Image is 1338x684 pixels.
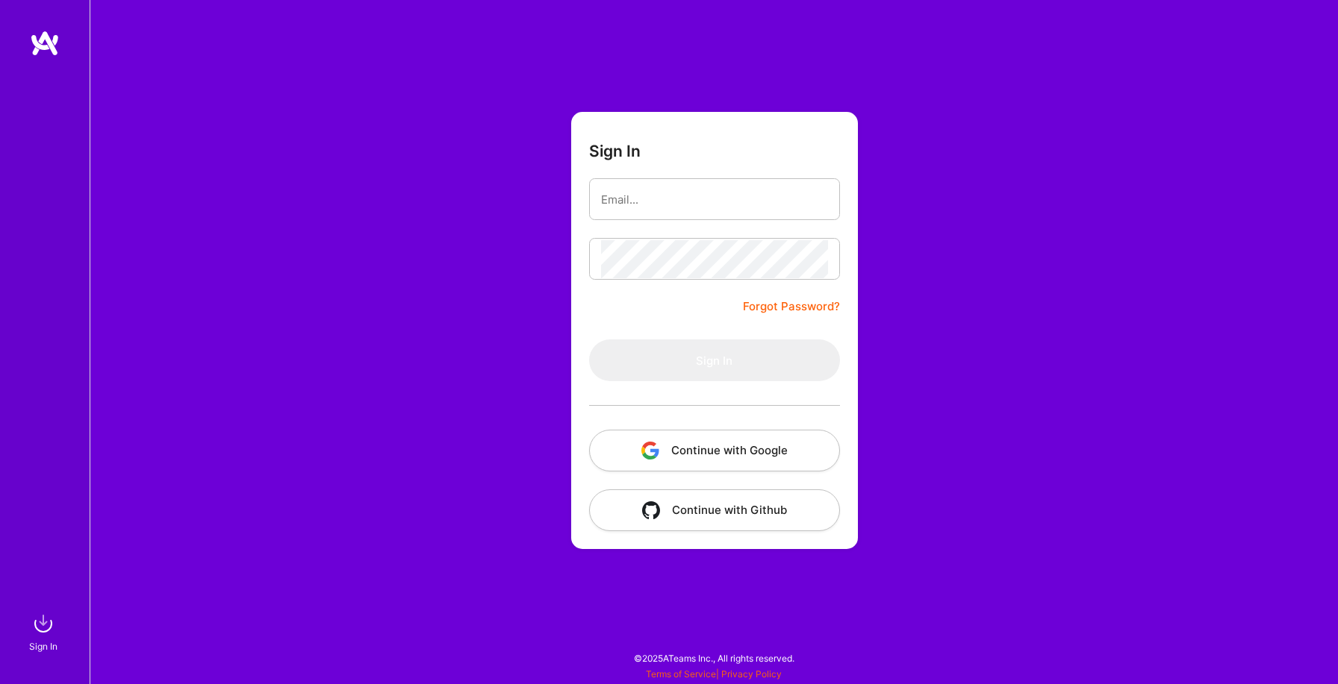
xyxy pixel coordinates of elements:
[28,609,58,638] img: sign in
[30,30,60,57] img: logo
[641,442,659,459] img: icon
[601,181,828,219] input: Email...
[646,668,782,680] span: |
[589,489,840,531] button: Continue with Github
[589,142,641,160] h3: Sign In
[743,298,840,316] a: Forgot Password?
[29,638,57,654] div: Sign In
[646,668,716,680] a: Terms of Service
[589,339,840,381] button: Sign In
[90,639,1338,677] div: © 2025 ATeams Inc., All rights reserved.
[31,609,58,654] a: sign inSign In
[642,501,660,519] img: icon
[721,668,782,680] a: Privacy Policy
[589,430,840,471] button: Continue with Google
